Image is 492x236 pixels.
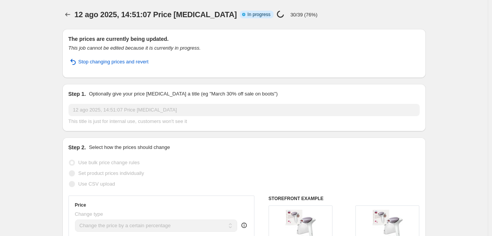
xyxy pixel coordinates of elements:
[240,221,248,229] div: help
[68,35,420,43] h2: The prices are currently being updated.
[75,211,103,217] span: Change type
[68,104,420,116] input: 30% off holiday sale
[89,144,170,151] p: Select how the prices should change
[68,118,187,124] span: This title is just for internal use, customers won't see it
[62,9,73,20] button: Price change jobs
[248,11,270,18] span: In progress
[68,90,86,98] h2: Step 1.
[68,45,201,51] i: This job cannot be edited because it is currently in progress.
[75,202,86,208] h3: Price
[75,10,237,19] span: 12 ago 2025, 14:51:07 Price [MEDICAL_DATA]
[78,181,115,187] span: Use CSV upload
[78,160,140,165] span: Use bulk price change rules
[78,170,144,176] span: Set product prices individually
[68,144,86,151] h2: Step 2.
[269,196,420,202] h6: STOREFRONT EXAMPLE
[78,58,149,66] span: Stop changing prices and revert
[290,12,318,18] p: 30/39 (76%)
[89,90,277,98] p: Optionally give your price [MEDICAL_DATA] a title (eg "March 30% off sale on boots")
[64,56,153,68] button: Stop changing prices and revert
